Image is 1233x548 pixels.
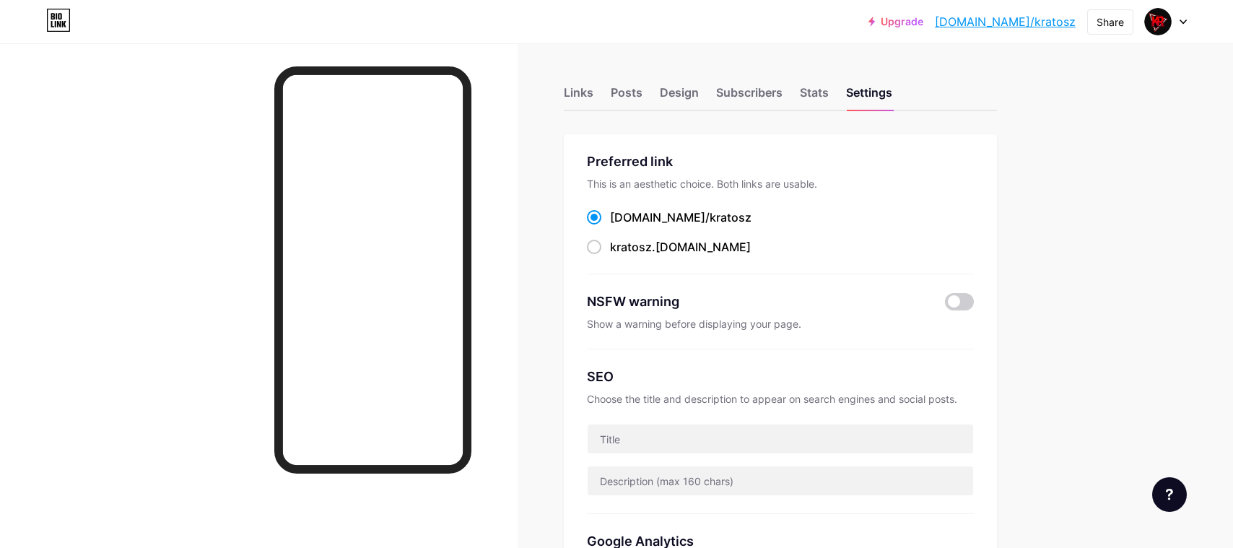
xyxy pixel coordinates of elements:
[611,84,642,110] div: Posts
[846,84,892,110] div: Settings
[868,16,923,27] a: Upgrade
[587,152,974,171] div: Preferred link
[587,367,974,386] div: SEO
[610,209,751,226] div: [DOMAIN_NAME]/
[1144,8,1172,35] img: WD-TUTORIALES
[800,84,829,110] div: Stats
[716,84,783,110] div: Subscribers
[587,392,974,406] div: Choose the title and description to appear on search engines and social posts.
[587,292,924,311] div: NSFW warning
[588,425,973,453] input: Title
[587,177,974,191] div: This is an aesthetic choice. Both links are usable.
[610,238,751,256] div: .[DOMAIN_NAME]
[1097,14,1124,30] div: Share
[610,240,652,254] span: kratosz
[660,84,699,110] div: Design
[588,466,973,495] input: Description (max 160 chars)
[710,210,751,225] span: kratosz
[564,84,593,110] div: Links
[935,13,1076,30] a: [DOMAIN_NAME]/kratosz
[587,317,974,331] div: Show a warning before displaying your page.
